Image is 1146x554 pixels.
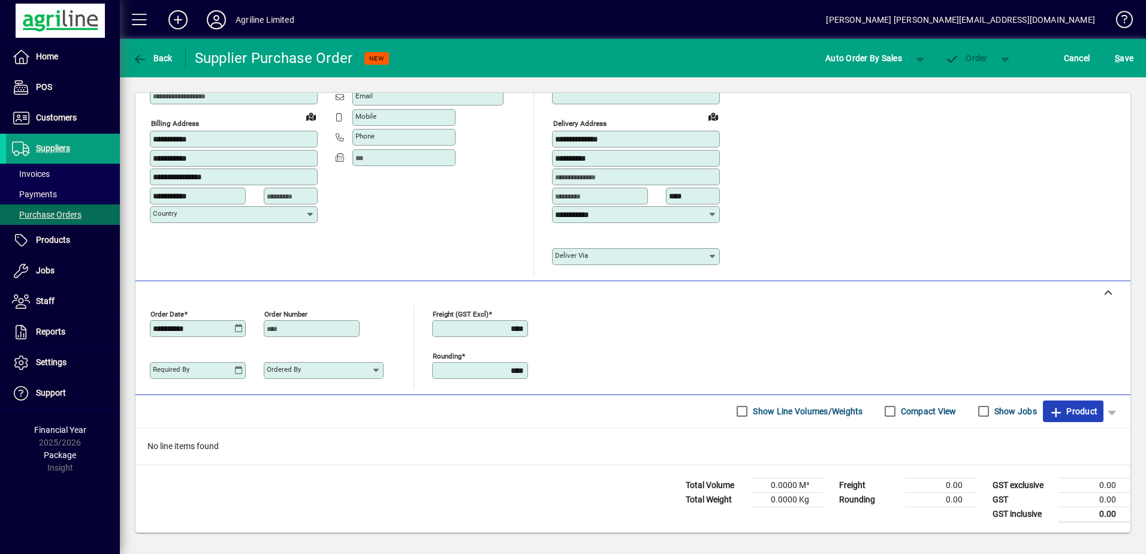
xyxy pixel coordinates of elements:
[6,225,120,255] a: Products
[704,107,723,126] a: View on map
[680,492,752,507] td: Total Weight
[36,82,52,92] span: POS
[12,210,82,219] span: Purchase Orders
[36,143,70,153] span: Suppliers
[267,365,301,374] mat-label: Ordered by
[36,357,67,367] span: Settings
[987,478,1058,492] td: GST exclusive
[750,405,862,417] label: Show Line Volumes/Weights
[6,256,120,286] a: Jobs
[752,492,824,507] td: 0.0000 Kg
[355,132,375,140] mat-label: Phone
[987,492,1058,507] td: GST
[1115,49,1133,68] span: ave
[833,492,905,507] td: Rounding
[905,492,977,507] td: 0.00
[1058,492,1130,507] td: 0.00
[6,103,120,133] a: Customers
[264,309,307,318] mat-label: Order number
[195,49,353,68] div: Supplier Purchase Order
[680,478,752,492] td: Total Volume
[1043,401,1103,422] button: Product
[159,9,197,31] button: Add
[905,478,977,492] td: 0.00
[355,92,373,100] mat-label: Email
[135,428,1130,465] div: No line items found
[825,49,902,68] span: Auto Order By Sales
[6,317,120,347] a: Reports
[36,52,58,61] span: Home
[1058,478,1130,492] td: 0.00
[6,164,120,184] a: Invoices
[36,266,55,275] span: Jobs
[36,388,66,398] span: Support
[150,309,184,318] mat-label: Order date
[129,47,176,69] button: Back
[1107,2,1131,41] a: Knowledge Base
[826,10,1095,29] div: [PERSON_NAME] [PERSON_NAME][EMAIL_ADDRESS][DOMAIN_NAME]
[555,251,588,260] mat-label: Deliver via
[12,169,50,179] span: Invoices
[433,351,462,360] mat-label: Rounding
[132,53,173,63] span: Back
[6,73,120,103] a: POS
[819,47,908,69] button: Auto Order By Sales
[6,184,120,204] a: Payments
[36,235,70,245] span: Products
[301,107,321,126] a: View on map
[355,112,376,121] mat-label: Mobile
[898,405,957,417] label: Compact View
[369,55,384,62] span: NEW
[6,287,120,317] a: Staff
[987,507,1058,522] td: GST inclusive
[36,327,65,336] span: Reports
[153,209,177,218] mat-label: Country
[6,348,120,378] a: Settings
[36,296,55,306] span: Staff
[6,378,120,408] a: Support
[1058,507,1130,522] td: 0.00
[433,309,488,318] mat-label: Freight (GST excl)
[120,47,186,69] app-page-header-button: Back
[44,450,76,460] span: Package
[833,478,905,492] td: Freight
[992,405,1037,417] label: Show Jobs
[236,10,294,29] div: Agriline Limited
[6,42,120,72] a: Home
[1061,47,1093,69] button: Cancel
[12,189,57,199] span: Payments
[1049,402,1097,421] span: Product
[6,204,120,225] a: Purchase Orders
[153,365,189,374] mat-label: Required by
[36,113,77,122] span: Customers
[34,425,86,435] span: Financial Year
[939,47,994,69] button: Order
[752,478,824,492] td: 0.0000 M³
[197,9,236,31] button: Profile
[1115,53,1120,63] span: S
[1064,49,1090,68] span: Cancel
[945,53,988,63] span: Order
[1112,47,1136,69] button: Save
